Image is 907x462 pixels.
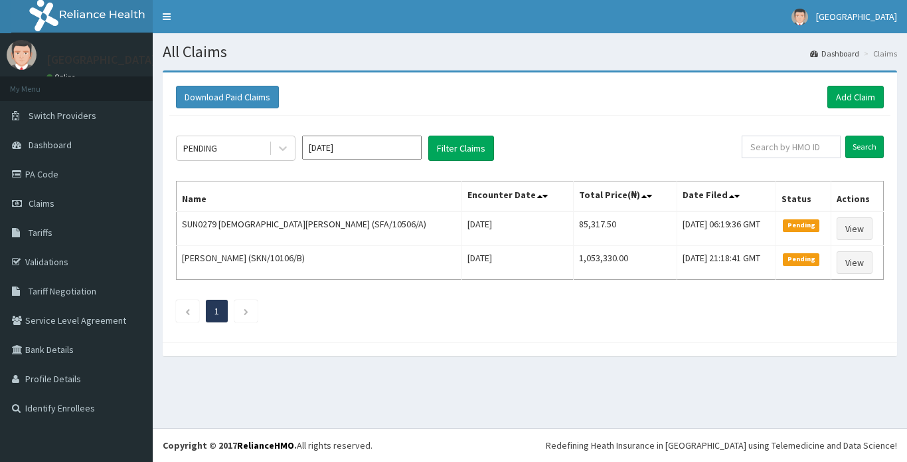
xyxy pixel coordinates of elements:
span: Switch Providers [29,110,96,122]
th: Status [776,181,831,212]
a: View [837,251,872,274]
th: Encounter Date [462,181,574,212]
a: Previous page [185,305,191,317]
img: User Image [791,9,808,25]
span: Tariffs [29,227,52,239]
th: Actions [831,181,883,212]
span: Dashboard [29,139,72,151]
h1: All Claims [163,43,897,60]
strong: Copyright © 2017 . [163,439,297,451]
td: [PERSON_NAME] (SKN/10106/B) [177,246,462,280]
a: Add Claim [827,86,884,108]
span: Tariff Negotiation [29,285,96,297]
span: Pending [783,219,819,231]
footer: All rights reserved. [153,428,907,462]
td: [DATE] 21:18:41 GMT [677,246,776,280]
input: Search [845,136,884,158]
li: Claims [861,48,897,59]
input: Select Month and Year [302,136,422,160]
th: Name [177,181,462,212]
a: Online [46,72,78,82]
a: RelianceHMO [237,439,294,451]
span: Pending [783,253,819,265]
div: PENDING [183,142,217,155]
td: SUN0279 [DEMOGRAPHIC_DATA][PERSON_NAME] (SFA/10506/A) [177,211,462,246]
td: [DATE] [462,211,574,246]
td: [DATE] 06:19:36 GMT [677,211,776,246]
div: Redefining Heath Insurance in [GEOGRAPHIC_DATA] using Telemedicine and Data Science! [546,439,897,452]
img: User Image [7,40,37,70]
td: 85,317.50 [574,211,677,246]
a: Dashboard [810,48,859,59]
button: Download Paid Claims [176,86,279,108]
a: Page 1 is your current page [214,305,219,317]
span: Claims [29,197,54,209]
td: [DATE] [462,246,574,280]
span: [GEOGRAPHIC_DATA] [816,11,897,23]
th: Total Price(₦) [574,181,677,212]
td: 1,053,330.00 [574,246,677,280]
a: View [837,217,872,240]
input: Search by HMO ID [742,136,841,158]
a: Next page [243,305,249,317]
p: [GEOGRAPHIC_DATA] [46,54,156,66]
th: Date Filed [677,181,776,212]
button: Filter Claims [428,136,494,161]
